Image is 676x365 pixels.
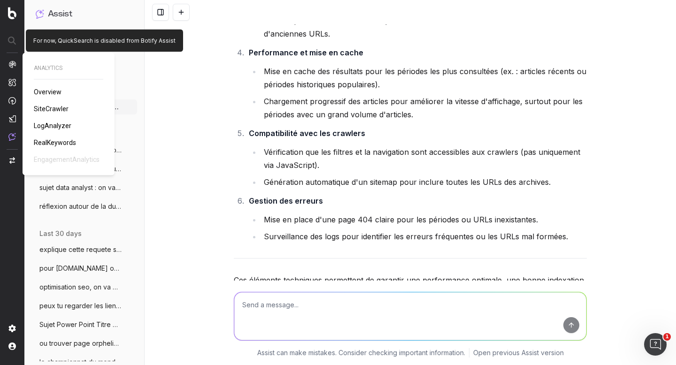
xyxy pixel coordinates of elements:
button: explique cette requete sql : with bloc_ [32,242,137,257]
span: optimisation seo, on va mettre des métad [39,282,122,292]
span: sujet data analyst : on va faire un rap [39,183,122,192]
p: For now, QuickSearch is disabled from Botify Assist [33,37,176,45]
li: Génération automatique d'un sitemap pour inclure toutes les URLs des archives. [261,175,587,189]
a: Open previous Assist version [473,348,564,357]
span: peux tu regarder les liens entrants, sor [39,301,122,311]
button: réflexion autour de la durée de durée de [32,199,137,214]
a: RealKeywords [34,138,80,147]
iframe: Intercom live chat [644,333,667,356]
span: ou trouver page orpheline liste [39,339,122,348]
span: Sujet Power Point Titre Discover Aide-mo [39,320,122,329]
span: RealKeywords [34,139,76,146]
img: Intelligence [8,78,16,86]
img: Assist [36,9,44,18]
img: Setting [8,325,16,332]
button: Sujet Power Point Titre Discover Aide-mo [32,317,137,332]
span: Overview [34,88,61,96]
h1: Assist [48,8,72,21]
strong: Performance et mise en cache [249,48,363,57]
a: Overview [34,87,65,97]
img: Studio [8,115,16,122]
span: explique cette requete sql : with bloc_ [39,245,122,254]
img: My account [8,342,16,350]
li: Chargement progressif des articles pour améliorer la vitesse d'affichage, surtout pour les périod... [261,95,587,121]
li: Mise en cache des résultats pour les périodes les plus consultées (ex. : articles récents ou péri... [261,65,587,91]
img: Activation [8,97,16,105]
img: Switch project [9,157,15,164]
button: sujet data analyst : on va faire un rap [32,180,137,195]
li: Mise en place de redirections 301 pour éviter les erreurs en cas de mauvaise saisie ou d'ancienne... [261,14,587,40]
li: Mise en place d'une page 404 claire pour les périodes ou URLs inexistantes. [261,213,587,226]
button: peux tu regarder les liens entrants, sor [32,298,137,313]
a: SiteCrawler [34,104,72,114]
a: LogAnalyzer [34,121,75,130]
strong: Compatibilité avec les crawlers [249,129,365,138]
button: pour [DOMAIN_NAME] on va parler de données [32,261,137,276]
button: ou trouver page orpheline liste [32,336,137,351]
p: Ces éléments techniques permettent de garantir une performance optimale, une bonne indexation par... [234,274,587,300]
span: 1 [663,333,671,341]
li: Vérification que les filtres et la navigation sont accessibles aux crawlers (pas uniquement via J... [261,145,587,172]
span: LogAnalyzer [34,122,71,129]
img: Assist [8,133,16,141]
span: SiteCrawler [34,105,69,113]
strong: Gestion des erreurs [249,196,323,205]
button: Assist [36,8,133,21]
img: Botify logo [8,7,16,19]
span: pour [DOMAIN_NAME] on va parler de données [39,264,122,273]
p: Assist can make mistakes. Consider checking important information. [257,348,465,357]
span: réflexion autour de la durée de durée de [39,202,122,211]
li: Surveillance des logs pour identifier les erreurs fréquentes ou les URLs mal formées. [261,230,587,243]
button: optimisation seo, on va mettre des métad [32,280,137,295]
span: last 30 days [39,229,82,238]
img: Analytics [8,61,16,68]
span: ANALYTICS [34,64,103,72]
